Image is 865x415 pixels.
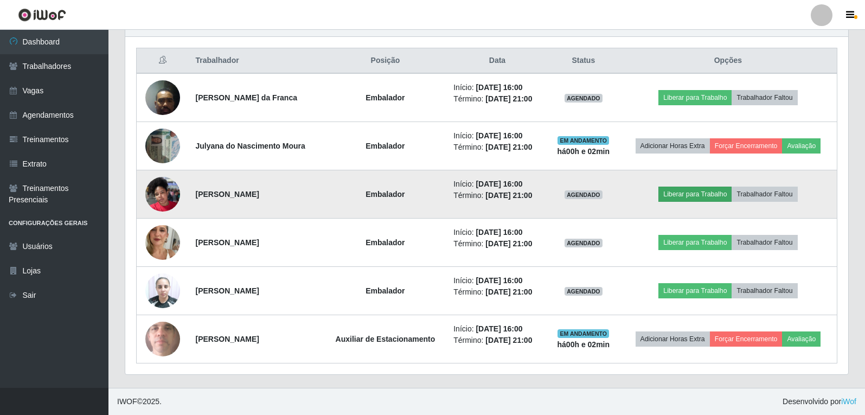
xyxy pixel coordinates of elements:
[565,94,603,103] span: AGENDADO
[196,190,259,199] strong: [PERSON_NAME]
[18,8,66,22] img: CoreUI Logo
[453,130,541,142] li: Início:
[558,136,609,145] span: EM ANDAMENTO
[453,93,541,105] li: Término:
[453,142,541,153] li: Término:
[782,138,821,154] button: Avaliação
[565,239,603,247] span: AGENDADO
[485,288,532,296] time: [DATE] 21:00
[117,396,162,407] span: © 2025 .
[619,48,837,74] th: Opções
[558,147,610,156] strong: há 00 h e 02 min
[453,238,541,250] li: Término:
[658,283,732,298] button: Liberar para Trabalho
[485,94,532,103] time: [DATE] 21:00
[548,48,619,74] th: Status
[145,171,180,217] img: 1719358783577.jpeg
[710,138,783,154] button: Forçar Encerramento
[485,191,532,200] time: [DATE] 21:00
[732,90,797,105] button: Trabalhador Faltou
[117,397,137,406] span: IWOF
[558,329,609,338] span: EM ANDAMENTO
[636,138,710,154] button: Adicionar Horas Extra
[453,190,541,201] li: Término:
[196,238,259,247] strong: [PERSON_NAME]
[447,48,548,74] th: Data
[658,90,732,105] button: Liberar para Trabalho
[366,238,405,247] strong: Embalador
[732,283,797,298] button: Trabalhador Faltou
[732,187,797,202] button: Trabalhador Faltou
[145,267,180,314] img: 1739994247557.jpeg
[453,335,541,346] li: Término:
[453,286,541,298] li: Término:
[558,340,610,349] strong: há 00 h e 02 min
[453,227,541,238] li: Início:
[476,83,522,92] time: [DATE] 16:00
[485,336,532,344] time: [DATE] 21:00
[196,335,259,343] strong: [PERSON_NAME]
[366,93,405,102] strong: Embalador
[196,286,259,295] strong: [PERSON_NAME]
[658,235,732,250] button: Liberar para Trabalho
[710,331,783,347] button: Forçar Encerramento
[366,286,405,295] strong: Embalador
[782,331,821,347] button: Avaliação
[336,335,435,343] strong: Auxiliar de Estacionamento
[783,396,856,407] span: Desenvolvido por
[841,397,856,406] a: iWof
[485,143,532,151] time: [DATE] 21:00
[476,276,522,285] time: [DATE] 16:00
[636,331,710,347] button: Adicionar Horas Extra
[565,287,603,296] span: AGENDADO
[476,324,522,333] time: [DATE] 16:00
[196,142,305,150] strong: Julyana do Nascimento Moura
[732,235,797,250] button: Trabalhador Faltou
[476,180,522,188] time: [DATE] 16:00
[485,239,532,248] time: [DATE] 21:00
[453,323,541,335] li: Início:
[476,131,522,140] time: [DATE] 16:00
[196,93,297,102] strong: [PERSON_NAME] da Franca
[145,308,180,370] img: 1693157751298.jpeg
[366,190,405,199] strong: Embalador
[145,212,180,273] img: 1740564000628.jpeg
[189,48,324,74] th: Trabalhador
[145,74,180,120] img: 1692747616301.jpeg
[366,142,405,150] strong: Embalador
[145,123,180,169] img: 1752452635065.jpeg
[324,48,447,74] th: Posição
[453,82,541,93] li: Início:
[658,187,732,202] button: Liberar para Trabalho
[476,228,522,237] time: [DATE] 16:00
[453,178,541,190] li: Início:
[453,275,541,286] li: Início:
[565,190,603,199] span: AGENDADO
